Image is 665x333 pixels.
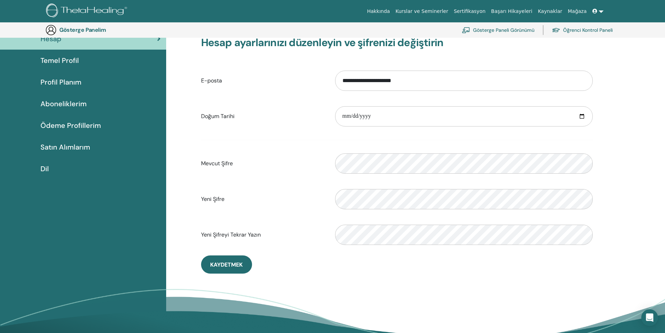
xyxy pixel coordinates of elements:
font: Satın Alımlarım [40,143,90,152]
a: Kurslar ve Seminerler [393,5,451,18]
font: Temel Profil [40,56,79,65]
font: Öğrenci Kontrol Paneli [563,27,613,34]
font: Hakkında [367,8,390,14]
font: Mevcut Şifre [201,160,233,167]
img: logo.png [46,3,130,19]
font: Hesap ayarlarınızı düzenleyin ve şifrenizi değiştirin [201,36,444,49]
font: Gösterge Panelim [59,26,106,34]
a: Başarı Hikayeleri [488,5,535,18]
font: Gösterge Paneli Görünümü [473,27,534,34]
font: Kurslar ve Seminerler [396,8,448,14]
button: Kaydetmek [201,255,252,274]
a: Hakkında [364,5,393,18]
font: Hesap [40,34,61,43]
img: generic-user-icon.jpg [45,24,57,36]
font: Kaydetmek [210,261,243,268]
font: Başarı Hikayeleri [491,8,532,14]
font: Kaynaklar [538,8,562,14]
font: Doğum Tarihi [201,113,235,120]
img: chalkboard-teacher.svg [462,27,470,33]
a: Sertifikasyon [451,5,488,18]
font: E-posta [201,77,222,84]
a: Gösterge Paneli Görünümü [462,22,534,38]
font: Ödeme Profillerim [40,121,101,130]
font: Yeni Şifre [201,195,224,203]
font: Sertifikasyon [454,8,486,14]
div: Intercom Messenger'ı açın [641,309,658,326]
a: Kaynaklar [535,5,565,18]
font: Mağaza [568,8,586,14]
font: Dil [40,164,49,173]
font: Profil Planım [40,78,81,87]
img: graduation-cap.svg [552,27,560,33]
a: Öğrenci Kontrol Paneli [552,22,613,38]
font: Aboneliklerim [40,99,87,108]
font: Yeni Şifreyi Tekrar Yazın [201,231,261,238]
a: Mağaza [565,5,589,18]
